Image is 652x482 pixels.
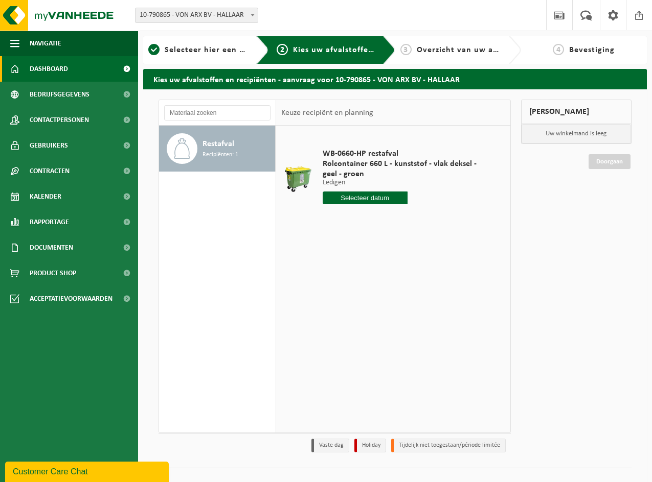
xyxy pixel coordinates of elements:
[30,235,73,260] span: Documenten
[323,159,492,179] span: Rolcontainer 660 L - kunststof - vlak deksel - geel - groen
[30,184,61,209] span: Kalender
[159,126,276,172] button: Restafval Recipiënten: 1
[354,439,386,452] li: Holiday
[203,150,238,160] span: Recipiënten: 1
[30,82,89,107] span: Bedrijfsgegevens
[165,46,275,54] span: Selecteer hier een vestiging
[30,31,61,56] span: Navigatie
[521,100,632,124] div: [PERSON_NAME]
[400,44,412,55] span: 3
[522,124,631,143] p: Uw winkelmand is leeg
[136,8,258,22] span: 10-790865 - VON ARX BV - HALLAAR
[323,149,492,159] span: WB-0660-HP restafval
[311,439,349,452] li: Vaste dag
[589,154,631,169] a: Doorgaan
[148,44,249,56] a: 1Selecteer hier een vestiging
[164,105,271,120] input: Materiaal zoeken
[276,100,378,126] div: Keuze recipiënt en planning
[203,138,234,150] span: Restafval
[30,56,68,82] span: Dashboard
[148,44,160,55] span: 1
[135,8,258,23] span: 10-790865 - VON ARX BV - HALLAAR
[391,439,506,452] li: Tijdelijk niet toegestaan/période limitée
[323,179,492,186] p: Ledigen
[30,260,76,286] span: Product Shop
[417,46,525,54] span: Overzicht van uw aanvraag
[30,209,69,235] span: Rapportage
[323,191,408,204] input: Selecteer datum
[30,107,89,133] span: Contactpersonen
[569,46,615,54] span: Bevestiging
[143,69,647,89] h2: Kies uw afvalstoffen en recipiënten - aanvraag voor 10-790865 - VON ARX BV - HALLAAR
[30,133,68,158] span: Gebruikers
[293,46,434,54] span: Kies uw afvalstoffen en recipiënten
[5,460,171,482] iframe: chat widget
[277,44,288,55] span: 2
[30,286,113,311] span: Acceptatievoorwaarden
[30,158,70,184] span: Contracten
[553,44,564,55] span: 4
